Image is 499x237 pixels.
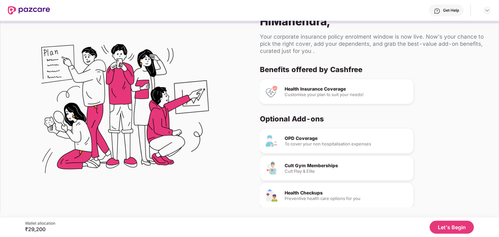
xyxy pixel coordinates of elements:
button: Let's Begin [430,221,474,234]
img: New Pazcare Logo [8,6,50,15]
div: Health Insurance Coverage [285,87,408,91]
img: OPD Coverage [265,134,278,147]
div: Your corporate insurance policy enrolment window is now live. Now's your chance to pick the right... [260,33,488,55]
img: Health Checkups [265,189,278,202]
div: OPD Coverage [285,136,408,141]
div: To cover your non hospitalisation expenses [285,142,408,146]
div: ₹29,200 [25,226,55,232]
img: Flex Benefits Illustration [41,27,209,194]
img: svg+xml;base64,PHN2ZyBpZD0iRHJvcGRvd24tMzJ4MzIiIHhtbG5zPSJodHRwOi8vd3d3LnczLm9yZy8yMDAwL3N2ZyIgd2... [485,8,490,13]
img: svg+xml;base64,PHN2ZyBpZD0iSGVscC0zMngzMiIgeG1sbnM9Imh0dHA6Ly93d3cudzMub3JnLzIwMDAvc3ZnIiB3aWR0aD... [434,8,440,14]
div: Cult Play & Elite [285,169,408,173]
div: Wallet allocation [25,221,55,226]
div: Benefits offered by Cashfree [260,65,483,74]
div: Preventive health care options for you [285,196,408,201]
div: Cult Gym Memberships [285,163,408,168]
div: Optional Add-ons [260,114,483,123]
div: Health Checkups [285,191,408,195]
div: Get Help [443,8,459,13]
div: Customise your plan to suit your needs! [285,93,408,97]
img: Cult Gym Memberships [265,162,278,175]
img: Health Insurance Coverage [265,85,278,98]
